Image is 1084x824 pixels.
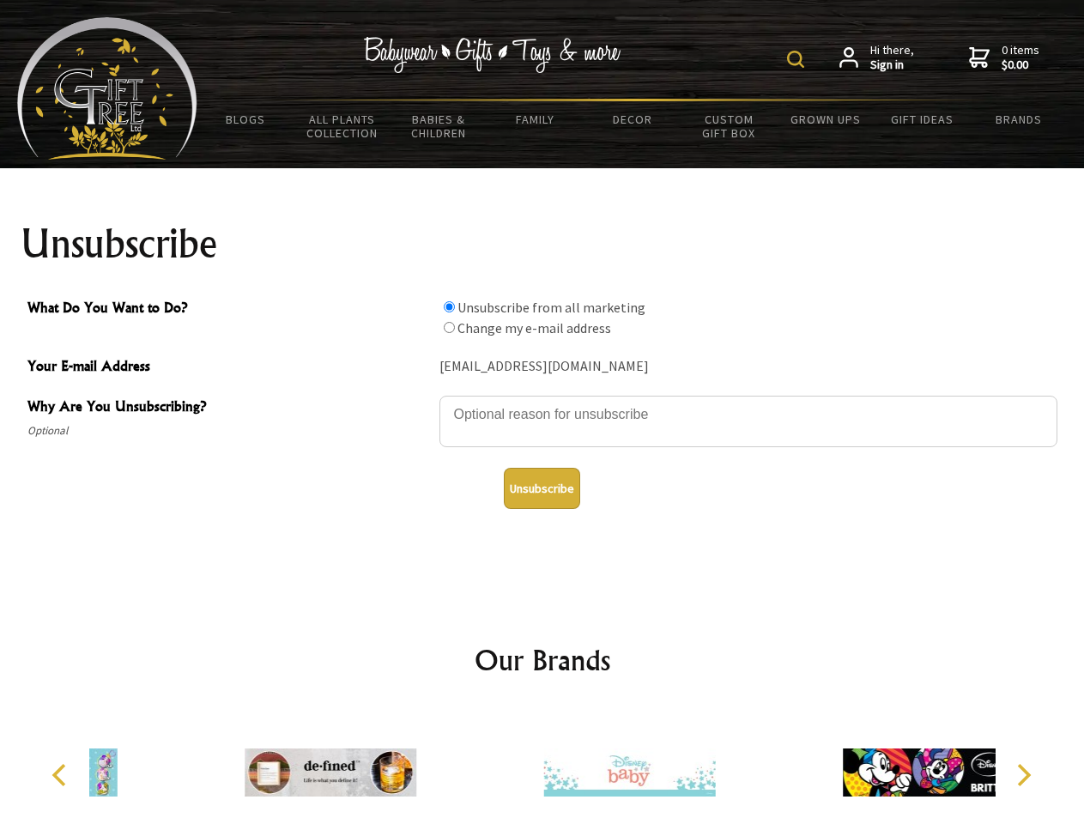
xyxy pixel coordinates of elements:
[839,43,914,73] a: Hi there,Sign in
[504,468,580,509] button: Unsubscribe
[27,396,431,421] span: Why Are You Unsubscribing?
[197,101,294,137] a: BLOGS
[43,756,81,794] button: Previous
[444,322,455,333] input: What Do You Want to Do?
[444,301,455,312] input: What Do You Want to Do?
[969,43,1039,73] a: 0 items$0.00
[584,101,681,137] a: Decor
[457,319,611,336] label: Change my e-mail address
[439,396,1057,447] textarea: Why Are You Unsubscribing?
[294,101,391,151] a: All Plants Collection
[21,223,1064,264] h1: Unsubscribe
[364,37,621,73] img: Babywear - Gifts - Toys & more
[1004,756,1042,794] button: Next
[391,101,487,151] a: Babies & Children
[777,101,874,137] a: Grown Ups
[787,51,804,68] img: product search
[27,421,431,441] span: Optional
[27,297,431,322] span: What Do You Want to Do?
[17,17,197,160] img: Babyware - Gifts - Toys and more...
[34,639,1051,681] h2: Our Brands
[681,101,778,151] a: Custom Gift Box
[870,58,914,73] strong: Sign in
[457,299,645,316] label: Unsubscribe from all marketing
[971,101,1068,137] a: Brands
[1002,42,1039,73] span: 0 items
[1002,58,1039,73] strong: $0.00
[439,354,1057,380] div: [EMAIL_ADDRESS][DOMAIN_NAME]
[27,355,431,380] span: Your E-mail Address
[487,101,584,137] a: Family
[874,101,971,137] a: Gift Ideas
[870,43,914,73] span: Hi there,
